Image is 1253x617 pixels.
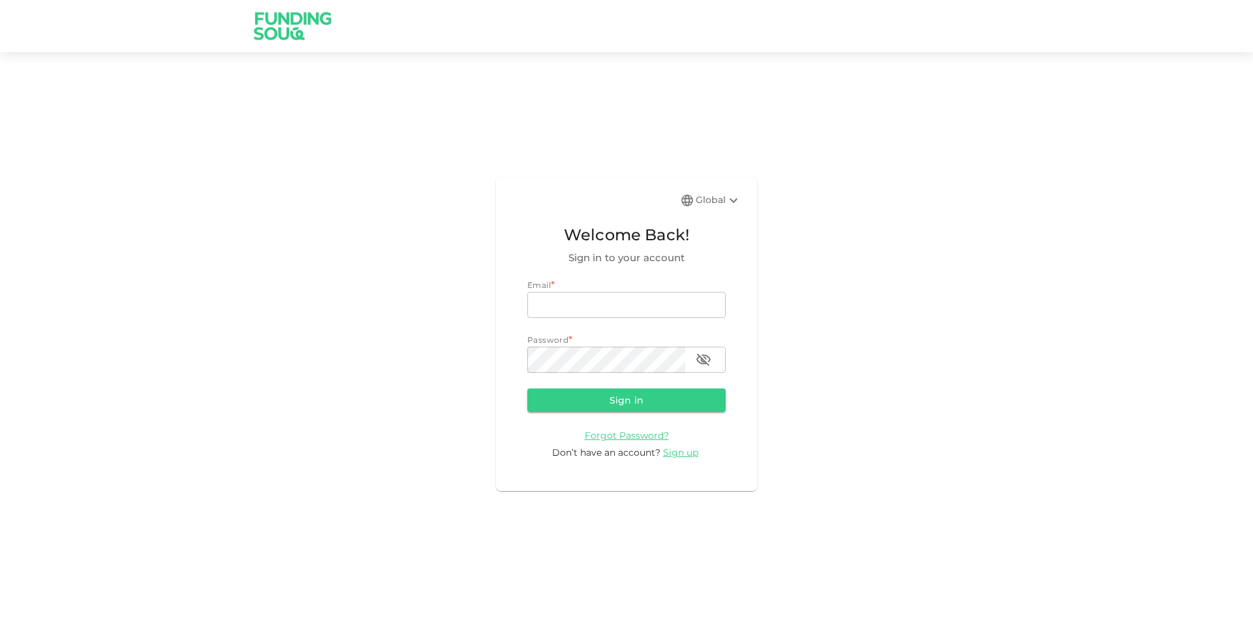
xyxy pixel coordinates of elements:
input: email [527,292,726,318]
span: Password [527,335,568,345]
span: Welcome Back! [527,223,726,247]
span: Don’t have an account? [552,447,660,458]
span: Forgot Password? [585,430,669,441]
a: Forgot Password? [585,429,669,441]
div: Global [696,193,741,208]
span: Sign in to your account [527,250,726,266]
button: Sign in [527,388,726,412]
input: password [527,347,685,373]
span: Sign up [663,447,698,458]
span: Email [527,280,551,290]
